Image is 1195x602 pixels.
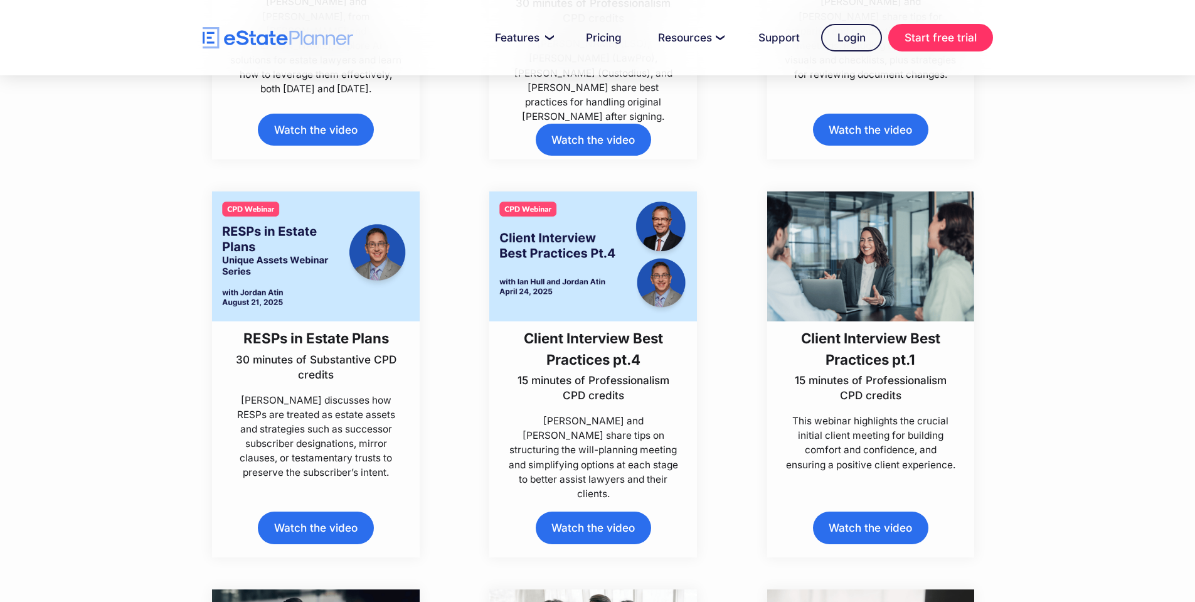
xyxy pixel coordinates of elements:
p: This webinar highlights the crucial initial client meeting for building comfort and confidence, a... [784,414,957,472]
a: home [203,27,353,49]
p: 15 minutes of Professionalism CPD credits [507,373,680,403]
p: 30 minutes of Substantive CPD credits [230,352,403,382]
a: Login [821,24,882,51]
a: Client Interview Best Practices pt.415 minutes of Professionalism CPD credits[PERSON_NAME] and [P... [489,191,697,501]
h3: RESPs in Estate Plans [230,328,403,348]
a: RESPs in Estate Plans30 minutes of Substantive CPD credits[PERSON_NAME] discusses how RESPs are t... [212,191,420,480]
a: Watch the video [813,114,928,146]
a: Watch the video [258,512,373,544]
a: Watch the video [813,512,928,544]
a: Watch the video [258,114,373,146]
h3: Client Interview Best Practices pt.1 [784,328,957,370]
a: Watch the video [536,512,651,544]
p: [PERSON_NAME] discusses how RESPs are treated as estate assets and strategies such as successor s... [230,393,403,480]
a: Pricing [571,25,637,50]
h3: Client Interview Best Practices pt.4 [507,328,680,370]
a: Watch the video [536,124,651,156]
p: [PERSON_NAME] (LSO), [PERSON_NAME] (LawPro), [PERSON_NAME] (Custodius), and [PERSON_NAME] share b... [507,36,680,124]
p: 15 minutes of Professionalism CPD credits [784,373,957,403]
a: Client Interview Best Practices pt.115 minutes of Professionalism CPD creditsThis webinar highlig... [767,191,975,472]
a: Start free trial [888,24,993,51]
a: Support [743,25,815,50]
p: [PERSON_NAME] and [PERSON_NAME] share tips on structuring the will-planning meeting and simplifyi... [507,414,680,501]
a: Features [480,25,565,50]
a: Resources [643,25,737,50]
